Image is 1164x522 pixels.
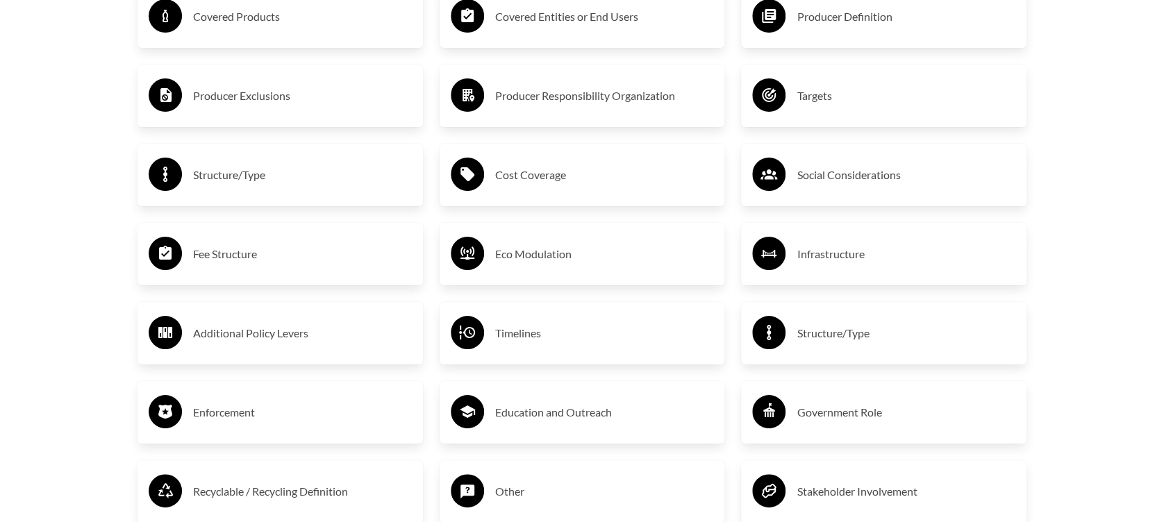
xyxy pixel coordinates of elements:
[495,480,714,503] h3: Other
[193,85,412,107] h3: Producer Exclusions
[193,6,412,28] h3: Covered Products
[495,85,714,107] h3: Producer Responsibility Organization
[797,164,1015,186] h3: Social Considerations
[193,480,412,503] h3: Recyclable / Recycling Definition
[193,243,412,265] h3: Fee Structure
[193,401,412,423] h3: Enforcement
[797,480,1015,503] h3: Stakeholder Involvement
[495,6,714,28] h3: Covered Entities or End Users
[495,243,714,265] h3: Eco Modulation
[797,85,1015,107] h3: Targets
[797,322,1015,344] h3: Structure/Type
[797,243,1015,265] h3: Infrastructure
[495,322,714,344] h3: Timelines
[495,401,714,423] h3: Education and Outreach
[193,322,412,344] h3: Additional Policy Levers
[495,164,714,186] h3: Cost Coverage
[797,401,1015,423] h3: Government Role
[193,164,412,186] h3: Structure/Type
[797,6,1015,28] h3: Producer Definition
